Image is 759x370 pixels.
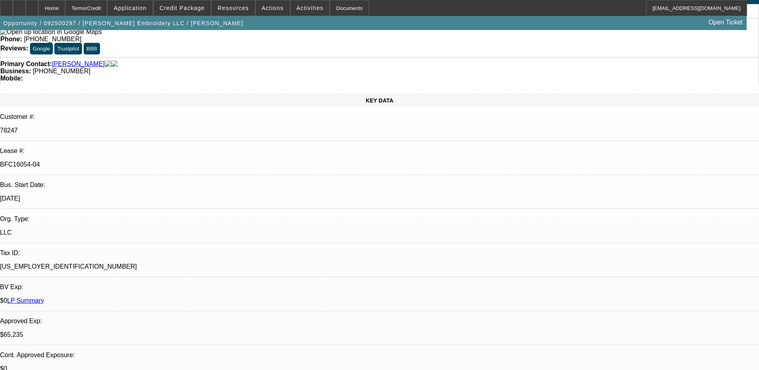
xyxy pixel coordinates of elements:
strong: Reviews: [0,45,28,52]
span: Actions [262,5,284,11]
span: Opportunity / 092500297 / [PERSON_NAME] Embroidery LLC / [PERSON_NAME] [3,20,243,26]
strong: Mobile: [0,75,23,82]
span: Activities [296,5,324,11]
strong: Business: [0,68,31,74]
span: [PHONE_NUMBER] [24,36,82,42]
button: Application [108,0,152,16]
span: KEY DATA [366,97,393,104]
button: Google [30,43,53,54]
strong: Phone: [0,36,22,42]
span: Resources [218,5,249,11]
a: Open Ticket [705,16,746,29]
button: Trustpilot [54,43,82,54]
span: [PHONE_NUMBER] [33,68,90,74]
button: Resources [212,0,255,16]
button: BBB [84,43,100,54]
span: Credit Package [160,5,205,11]
strong: Primary Contact: [0,60,52,68]
button: Activities [290,0,330,16]
button: Credit Package [154,0,211,16]
img: linkedin-icon.png [111,60,118,68]
a: [PERSON_NAME] [52,60,105,68]
button: Actions [256,0,290,16]
img: facebook-icon.png [105,60,111,68]
span: Application [114,5,146,11]
a: View Google Maps [0,28,102,35]
a: LP Summary [7,297,44,304]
